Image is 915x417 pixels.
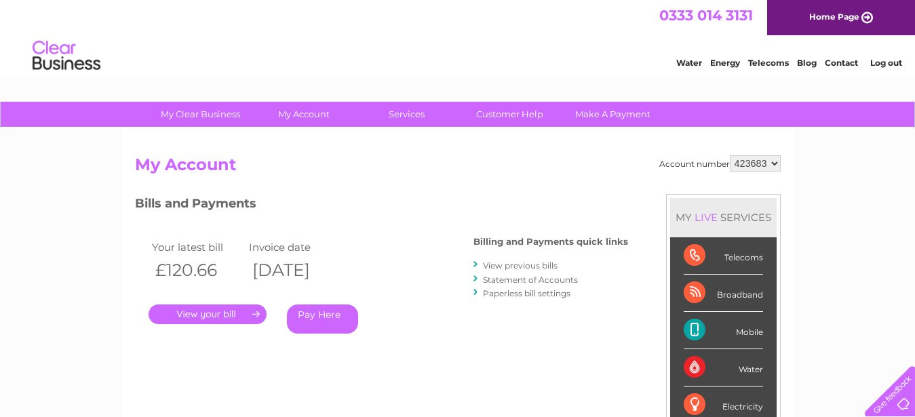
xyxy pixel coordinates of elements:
div: Mobile [684,312,763,349]
div: Clear Business is a trading name of Verastar Limited (registered in [GEOGRAPHIC_DATA] No. 3667643... [138,7,779,66]
a: Energy [710,58,740,68]
img: logo.png [32,35,101,77]
td: Your latest bill [149,238,246,256]
h3: Bills and Payments [135,194,628,218]
div: Water [684,349,763,386]
a: Paperless bill settings [483,288,570,298]
a: Services [351,102,463,127]
a: My Account [248,102,359,127]
a: Blog [797,58,817,68]
a: My Clear Business [144,102,256,127]
div: Account number [659,155,781,172]
div: Broadband [684,275,763,312]
td: Invoice date [246,238,343,256]
a: Water [676,58,702,68]
th: £120.66 [149,256,246,284]
a: Customer Help [454,102,566,127]
a: Contact [825,58,858,68]
h4: Billing and Payments quick links [473,237,628,247]
div: Telecoms [684,237,763,275]
h2: My Account [135,155,781,181]
a: Telecoms [748,58,789,68]
a: Make A Payment [557,102,669,127]
th: [DATE] [246,256,343,284]
a: Log out [870,58,902,68]
div: LIVE [692,211,720,224]
a: Pay Here [287,304,358,334]
a: . [149,304,267,324]
a: 0333 014 3131 [659,7,753,24]
div: MY SERVICES [670,198,777,237]
a: Statement of Accounts [483,275,578,285]
a: View previous bills [483,260,558,271]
